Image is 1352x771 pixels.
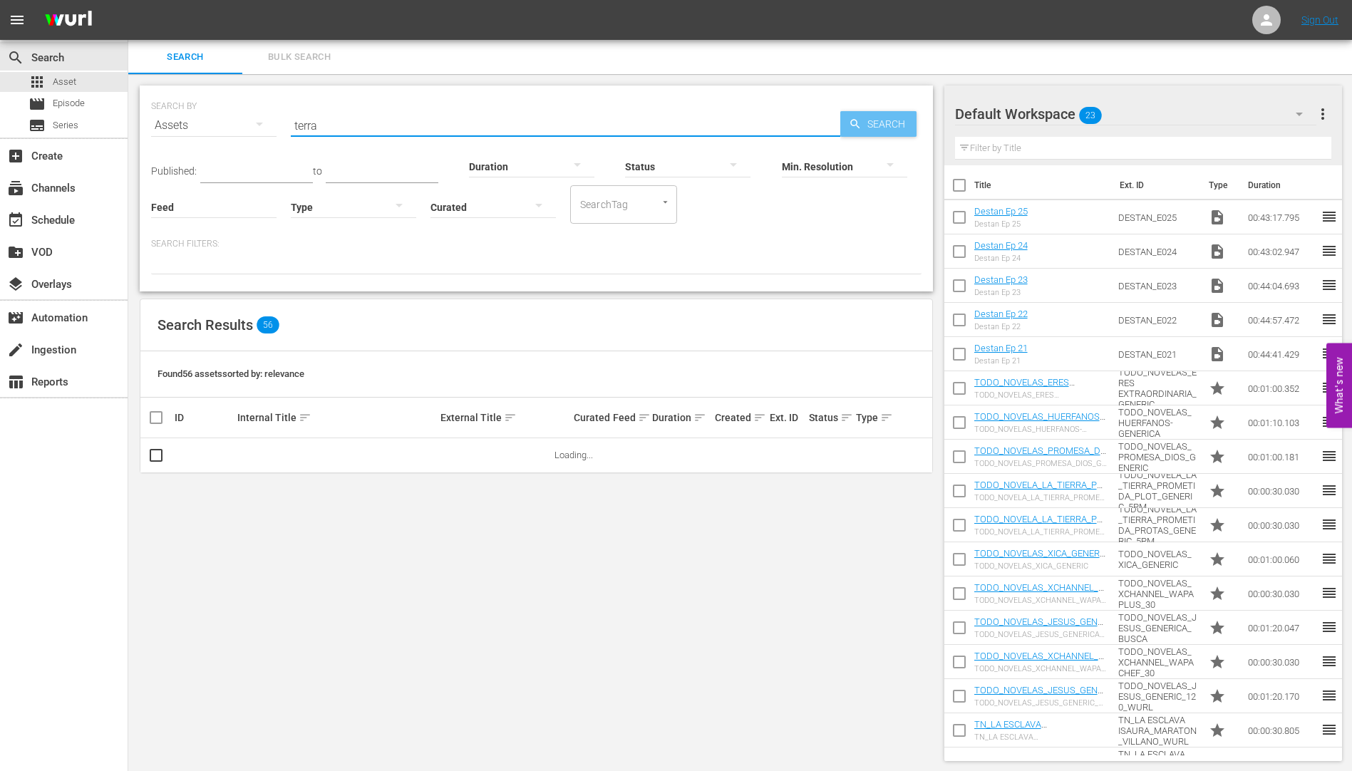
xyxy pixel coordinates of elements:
td: 00:00:30.030 [1242,474,1321,508]
a: TODO_NOVELA_LA_TIERRA_PROMETIDA_PROTAS_GENERIC_5PM [974,514,1103,546]
td: 00:44:57.472 [1242,303,1321,337]
div: Type [856,409,883,426]
span: Episode [29,95,46,113]
span: Bulk Search [251,49,348,66]
span: Promo [1209,722,1226,739]
span: more_vert [1314,105,1331,123]
div: Destan Ep 23 [974,288,1028,297]
td: TODO_NOVELAS_XICA_GENERIC [1113,542,1203,576]
span: reorder [1321,447,1338,465]
div: TODO_NOVELAS_XCHANNEL_WAPAPLUS_30 [974,596,1108,605]
span: reorder [1321,345,1338,362]
span: Search [137,49,234,66]
td: DESTAN_E025 [1113,200,1203,234]
span: reorder [1321,311,1338,328]
div: Assets [151,105,277,145]
td: DESTAN_E022 [1113,303,1203,337]
span: Ingestion [7,341,24,358]
span: reorder [1321,619,1338,636]
div: Ext. ID [770,412,805,423]
p: Search Filters: [151,238,922,250]
span: Search [862,111,917,137]
span: reorder [1321,516,1338,533]
span: Promo [1209,517,1226,534]
a: TODO_NOVELAS_JESUS_GENERICA_BUSCA [974,616,1103,638]
span: Video [1209,311,1226,328]
div: TN_LA ESCLAVA ISAURA_MARATON_VILLANO_WURL [974,733,1108,742]
td: 00:00:30.030 [1242,645,1321,679]
span: reorder [1321,276,1338,294]
a: TODO_NOVELAS_ERES EXTRAORDINARIA_GENERIC [974,377,1089,398]
div: Created [715,409,765,426]
span: Promo [1209,414,1226,431]
span: 56 [257,316,279,333]
td: DESTAN_E023 [1113,269,1203,303]
a: Destan Ep 25 [974,206,1028,217]
div: Destan Ep 21 [974,356,1028,366]
div: Status [809,409,852,426]
span: Loading... [554,450,593,460]
span: sort [638,411,651,424]
span: Asset [53,75,76,89]
span: Search [7,49,24,66]
div: TODO_NOVELAS_JESUS_GENERICA_BUSCA [974,630,1108,639]
a: TODO_NOVELAS_HUERFANOS-GENERICA [974,411,1105,433]
td: 00:00:30.030 [1242,508,1321,542]
span: reorder [1321,721,1338,738]
td: 00:44:41.429 [1242,337,1321,371]
span: Video [1209,243,1226,260]
span: Published: [151,165,197,177]
span: menu [9,11,26,29]
div: Destan Ep 24 [974,254,1028,263]
div: TODO_NOVELA_LA_TIERRA_PROMETIDA_PROTAS_GENERIC_5PM [974,527,1108,537]
span: VOD [7,244,24,261]
div: External Title [440,409,569,426]
span: Series [53,118,78,133]
span: reorder [1321,208,1338,225]
td: TN_LA ESCLAVA ISAURA_MARATON_VILLANO_WURL [1113,713,1203,747]
a: TODO_NOVELAS_XICA_GENERIC [974,548,1105,569]
a: Sign Out [1301,14,1338,26]
th: Type [1200,165,1239,205]
a: TODO_NOVELAS_XCHANNEL_WAPACHEF_30 [974,651,1107,672]
td: TODO_NOVELAS_XCHANNEL_WAPACHEF_30 [1113,645,1203,679]
a: Destan Ep 22 [974,309,1028,319]
td: TODO_NOVELAS_PROMESA_DIOS_GENERIC [1113,440,1203,474]
td: TODO_NOVELA_LA_TIERRA_PROMETIDA_PLOT_GENERIC_5PM [1113,474,1203,508]
span: Video [1209,277,1226,294]
a: Destan Ep 23 [974,274,1028,285]
button: Search [840,111,917,137]
td: 00:43:17.795 [1242,200,1321,234]
div: TODO_NOVELAS_XICA_GENERIC [974,562,1108,571]
td: 00:01:20.047 [1242,611,1321,645]
span: reorder [1321,584,1338,601]
th: Duration [1239,165,1325,205]
td: TODO_NOVELAS_JESUS_GENERICA_BUSCA [1113,611,1203,645]
span: Channels [7,180,24,197]
span: Promo [1209,653,1226,671]
span: Promo [1209,585,1226,602]
div: TODO_NOVELAS_JESUS_GENERIC_120_WURL [974,698,1108,708]
span: reorder [1321,550,1338,567]
span: sort [693,411,706,424]
td: DESTAN_E024 [1113,234,1203,269]
span: sort [840,411,853,424]
span: Series [29,117,46,134]
span: reorder [1321,482,1338,499]
span: 23 [1079,100,1102,130]
span: Promo [1209,448,1226,465]
th: Ext. ID [1111,165,1201,205]
span: sort [753,411,766,424]
td: 00:44:04.693 [1242,269,1321,303]
td: TODO_NOVELAS_ERES EXTRAORDINARIA_GENERIC [1113,371,1203,405]
span: Video [1209,209,1226,226]
div: Destan Ep 22 [974,322,1028,331]
span: Episode [53,96,85,110]
th: Title [974,165,1111,205]
div: Destan Ep 25 [974,219,1028,229]
span: sort [504,411,517,424]
div: TODO_NOVELAS_ERES EXTRAORDINARIA_GENERIC [974,390,1108,400]
span: reorder [1321,687,1338,704]
span: Found 56 assets sorted by: relevance [158,368,304,379]
div: TODO_NOVELAS_HUERFANOS-GENERICA [974,425,1108,434]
